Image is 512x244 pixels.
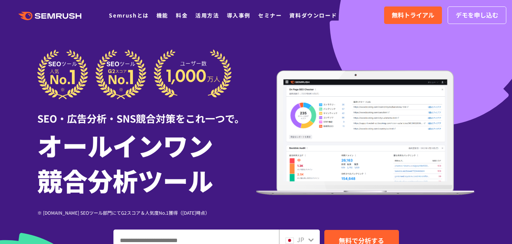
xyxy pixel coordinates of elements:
span: デモを申し込む [456,10,498,20]
a: 無料トライアル [384,6,442,24]
span: 無料トライアル [392,10,434,20]
a: 資料ダウンロード [289,11,337,19]
a: Semrushとは [109,11,148,19]
div: ※ [DOMAIN_NAME] SEOツール部門にてG2スコア＆人気度No.1獲得（[DATE]時点） [37,209,256,216]
a: 料金 [176,11,188,19]
h1: オールインワン 競合分析ツール [37,128,256,198]
span: JP [297,235,304,244]
a: 導入事例 [227,11,250,19]
a: 機能 [156,11,168,19]
a: セミナー [258,11,282,19]
a: 活用方法 [195,11,219,19]
a: デモを申し込む [448,6,506,24]
div: SEO・広告分析・SNS競合対策をこれ一つで。 [37,99,256,126]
